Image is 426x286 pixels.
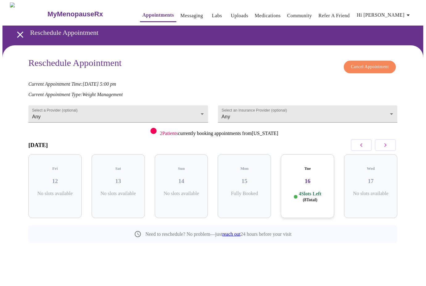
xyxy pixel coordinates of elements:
h3: 15 [223,178,266,185]
h3: 12 [33,178,77,185]
p: Need to reschedule? No problem—just 24 hours before your visit [145,231,292,237]
p: Fully Booked [223,191,266,196]
button: Labs [207,10,227,22]
h3: Reschedule Appointment [30,29,392,37]
h3: 17 [349,178,393,185]
h5: Wed [349,166,393,171]
p: No slots available [160,191,203,196]
button: Messaging [178,10,205,22]
em: Current Appointment Time: [DATE] 5:00 pm [28,81,116,87]
a: Messaging [180,11,203,20]
button: Community [285,10,315,22]
button: Cancel Appointment [344,61,396,73]
h3: 14 [160,178,203,185]
span: ( 8 Total) [303,198,317,202]
h3: 13 [97,178,140,185]
a: reach out [222,231,241,237]
button: Appointments [140,9,176,22]
a: Labs [212,11,222,20]
a: Appointments [143,11,174,19]
p: No slots available [33,191,77,196]
h5: Mon [223,166,266,171]
button: Medications [252,10,283,22]
a: Medications [255,11,281,20]
button: Refer a Friend [316,10,353,22]
button: Uploads [229,10,251,22]
span: Hi [PERSON_NAME] [357,11,412,19]
a: MyMenopauseRx [47,3,128,25]
img: MyMenopauseRx Logo [10,2,47,26]
button: open drawer [11,26,29,44]
h5: Fri [33,166,77,171]
a: Community [287,11,312,20]
h3: MyMenopauseRx [48,10,103,18]
div: Any [28,105,208,123]
h5: Sun [160,166,203,171]
button: Hi [PERSON_NAME] [355,9,415,21]
a: Uploads [231,11,249,20]
div: Any [218,105,398,123]
p: No slots available [349,191,393,196]
em: Current Appointment Type: Weight Management [28,92,123,97]
h3: 16 [286,178,329,185]
a: Refer a Friend [319,11,350,20]
p: currently booking appointments from [US_STATE] [160,131,278,136]
span: 2 Patients [160,131,178,136]
h5: Sat [97,166,140,171]
p: No slots available [97,191,140,196]
h3: [DATE] [28,142,48,149]
span: Cancel Appointment [351,63,389,71]
h3: Reschedule Appointment [28,58,122,70]
p: 4 Slots Left [299,191,321,203]
h5: Tue [286,166,329,171]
